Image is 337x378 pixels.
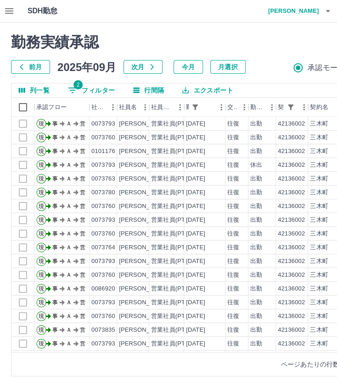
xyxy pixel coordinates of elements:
[227,175,239,183] div: 往復
[210,60,246,74] button: 月選択
[310,257,328,266] div: 三木町
[66,162,72,168] text: Ａ
[52,327,58,333] text: 事
[310,120,328,128] div: 三木町
[310,161,328,170] div: 三木町
[151,161,199,170] div: 営業社員(PT契約)
[227,271,239,279] div: 往復
[90,98,117,117] div: 社員番号
[119,257,169,266] div: [PERSON_NAME]
[36,98,67,117] div: 承認フロー
[52,230,58,237] text: 事
[151,133,199,142] div: 営業社員(PT契約)
[227,257,239,266] div: 往復
[227,188,239,197] div: 往復
[151,285,199,293] div: 営業社員(PT契約)
[66,121,72,127] text: Ａ
[119,216,169,225] div: [PERSON_NAME]
[39,217,44,223] text: 現
[278,285,305,293] div: 42136002
[151,312,199,321] div: 営業社員(PT契約)
[91,120,115,128] div: 0073793
[186,285,205,293] div: [DATE]
[227,243,239,252] div: 往復
[186,147,205,156] div: [DATE]
[227,340,239,348] div: 往復
[66,203,72,209] text: Ａ
[52,175,58,182] text: 事
[80,244,85,251] text: 営
[39,340,44,347] text: 現
[52,134,58,141] text: 事
[52,203,58,209] text: 事
[80,272,85,278] text: 営
[39,162,44,168] text: 現
[278,340,305,348] div: 42136002
[227,120,239,128] div: 往復
[250,243,262,252] div: 出勤
[278,216,305,225] div: 42136002
[91,271,115,279] div: 0073760
[119,147,169,156] div: [PERSON_NAME]
[186,216,205,225] div: [DATE]
[310,340,328,348] div: 三木町
[284,101,297,114] button: フィルター表示
[310,175,328,183] div: 三木町
[310,147,328,156] div: 三木町
[186,298,205,307] div: [DATE]
[186,133,205,142] div: [DATE]
[80,327,85,333] text: 営
[186,230,205,238] div: [DATE]
[278,161,305,170] div: 42136002
[310,285,328,293] div: 三木町
[186,202,205,211] div: [DATE]
[11,83,57,97] button: 列選択
[276,98,308,117] div: 契約コード
[34,98,90,117] div: 承認フロー
[250,230,262,238] div: 出勤
[149,98,184,117] div: 社員区分
[39,313,44,319] text: 現
[66,244,72,251] text: Ａ
[91,216,115,225] div: 0073793
[310,271,328,279] div: 三木町
[278,243,305,252] div: 42136002
[186,161,205,170] div: [DATE]
[119,243,169,252] div: [PERSON_NAME]
[39,258,44,264] text: 現
[227,98,237,117] div: 交通費
[91,285,115,293] div: 0086920
[189,101,202,114] div: 1件のフィルターを適用中
[227,147,239,156] div: 往復
[119,188,169,197] div: [PERSON_NAME]
[80,203,85,209] text: 営
[310,230,328,238] div: 三木町
[119,285,169,293] div: [PERSON_NAME]
[80,175,85,182] text: 営
[52,217,58,223] text: 事
[151,120,199,128] div: 営業社員(PT契約)
[66,148,72,154] text: Ａ
[91,257,115,266] div: 0073793
[91,230,115,238] div: 0073760
[227,216,239,225] div: 往復
[297,100,311,114] button: メニュー
[151,257,199,266] div: 営業社員(PT契約)
[250,326,262,334] div: 出勤
[39,285,44,292] text: 現
[80,340,85,347] text: 営
[52,313,58,319] text: 事
[91,298,115,307] div: 0073793
[310,298,328,307] div: 三木町
[80,134,85,141] text: 営
[250,120,262,128] div: 出勤
[175,83,240,97] button: エクスポート
[119,175,169,183] div: [PERSON_NAME]
[66,217,72,223] text: Ａ
[278,298,305,307] div: 42136002
[173,100,187,114] button: メニュー
[151,202,199,211] div: 営業社員(PT契約)
[186,243,205,252] div: [DATE]
[250,298,262,307] div: 出勤
[80,217,85,223] text: 営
